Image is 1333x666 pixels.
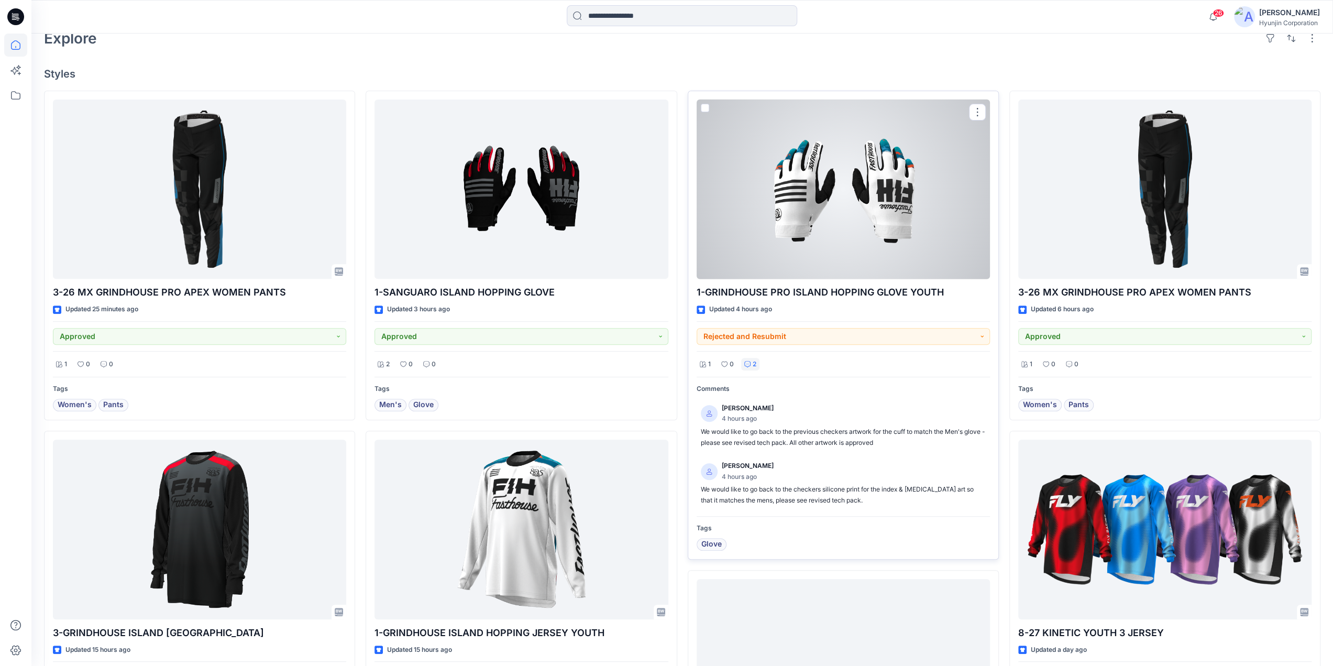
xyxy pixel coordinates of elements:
[53,440,346,619] a: 3-GRINDHOUSE ISLAND HOPPING JERSEY
[44,68,1320,80] h4: Styles
[701,427,986,448] p: We would like to go back to the previous checkers artwork for the cuff to match the Men's glove -...
[722,461,774,472] p: [PERSON_NAME]
[53,626,346,640] p: 3-GRINDHOUSE ISLAND [GEOGRAPHIC_DATA]
[722,413,774,424] p: 4 hours ago
[387,304,450,315] p: Updated 3 hours ago
[1259,19,1320,27] div: Hyunjin Corporation
[697,100,990,279] a: 1-GRINDHOUSE PRO ISLAND HOPPING GLOVE YOUTH
[53,100,346,279] a: 3-26 MX GRINDHOUSE PRO APEX WOMEN PANTS
[701,484,986,506] p: We would like to go back to the checkers silicone print for the index & [MEDICAL_DATA] art so tha...
[413,399,434,411] span: Glove
[1018,440,1312,619] a: 8-27 KINETIC YOUTH 3 JERSEY
[86,359,90,370] p: 0
[103,399,124,411] span: Pants
[58,399,92,411] span: Women's
[697,285,990,300] p: 1-GRINDHOUSE PRO ISLAND HOPPING GLOVE YOUTH
[697,456,990,510] a: [PERSON_NAME]4 hours agoWe would like to go back to the checkers silicone print for the index & [...
[697,399,990,452] a: [PERSON_NAME]4 hours agoWe would like to go back to the previous checkers artwork for the cuff to...
[709,304,772,315] p: Updated 4 hours ago
[1234,6,1255,27] img: avatar
[1018,285,1312,300] p: 3-26 MX GRINDHOUSE PRO APEX WOMEN PANTS
[1018,100,1312,279] a: 3-26 MX GRINDHOUSE PRO APEX WOMEN PANTS
[374,626,668,640] p: 1-GRINDHOUSE ISLAND HOPPING JERSEY YOUTH
[44,30,97,47] h2: Explore
[706,410,712,417] svg: avatar
[753,359,756,370] p: 2
[1213,9,1224,17] span: 26
[109,359,113,370] p: 0
[1030,359,1032,370] p: 1
[374,384,668,395] p: Tags
[65,304,138,315] p: Updated 25 minutes ago
[374,440,668,619] a: 1-GRINDHOUSE ISLAND HOPPING JERSEY YOUTH
[701,538,722,551] span: Glove
[1031,304,1094,315] p: Updated 6 hours ago
[697,384,990,395] p: Comments
[432,359,436,370] p: 0
[1051,359,1055,370] p: 0
[722,472,774,483] p: 4 hours ago
[386,359,390,370] p: 2
[65,645,130,656] p: Updated 15 hours ago
[1074,359,1078,370] p: 0
[1018,384,1312,395] p: Tags
[697,523,990,534] p: Tags
[722,403,774,414] p: [PERSON_NAME]
[1259,6,1320,19] div: [PERSON_NAME]
[374,285,668,300] p: 1-SANGUARO ISLAND HOPPING GLOVE
[730,359,734,370] p: 0
[409,359,413,370] p: 0
[1031,645,1087,656] p: Updated a day ago
[1023,399,1057,411] span: Women's
[64,359,67,370] p: 1
[706,468,712,475] svg: avatar
[53,285,346,300] p: 3-26 MX GRINDHOUSE PRO APEX WOMEN PANTS
[379,399,402,411] span: Men's
[53,384,346,395] p: Tags
[708,359,711,370] p: 1
[1018,626,1312,640] p: 8-27 KINETIC YOUTH 3 JERSEY
[387,645,452,656] p: Updated 15 hours ago
[374,100,668,279] a: 1-SANGUARO ISLAND HOPPING GLOVE
[1068,399,1089,411] span: Pants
